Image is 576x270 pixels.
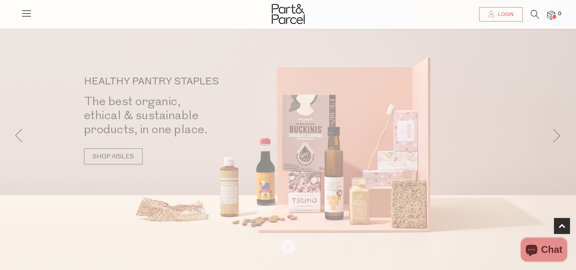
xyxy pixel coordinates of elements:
[84,77,300,86] p: HEALTHY PANTRY STAPLES
[556,10,563,18] span: 0
[547,11,555,19] a: 0
[84,148,142,164] a: SHOP AISLES
[479,7,523,22] a: Login
[496,11,514,18] span: Login
[518,238,570,264] inbox-online-store-chat: Shopify online store chat
[272,4,305,24] img: Part&Parcel
[84,94,300,136] h2: The best organic, ethical & sustainable products, in one place.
